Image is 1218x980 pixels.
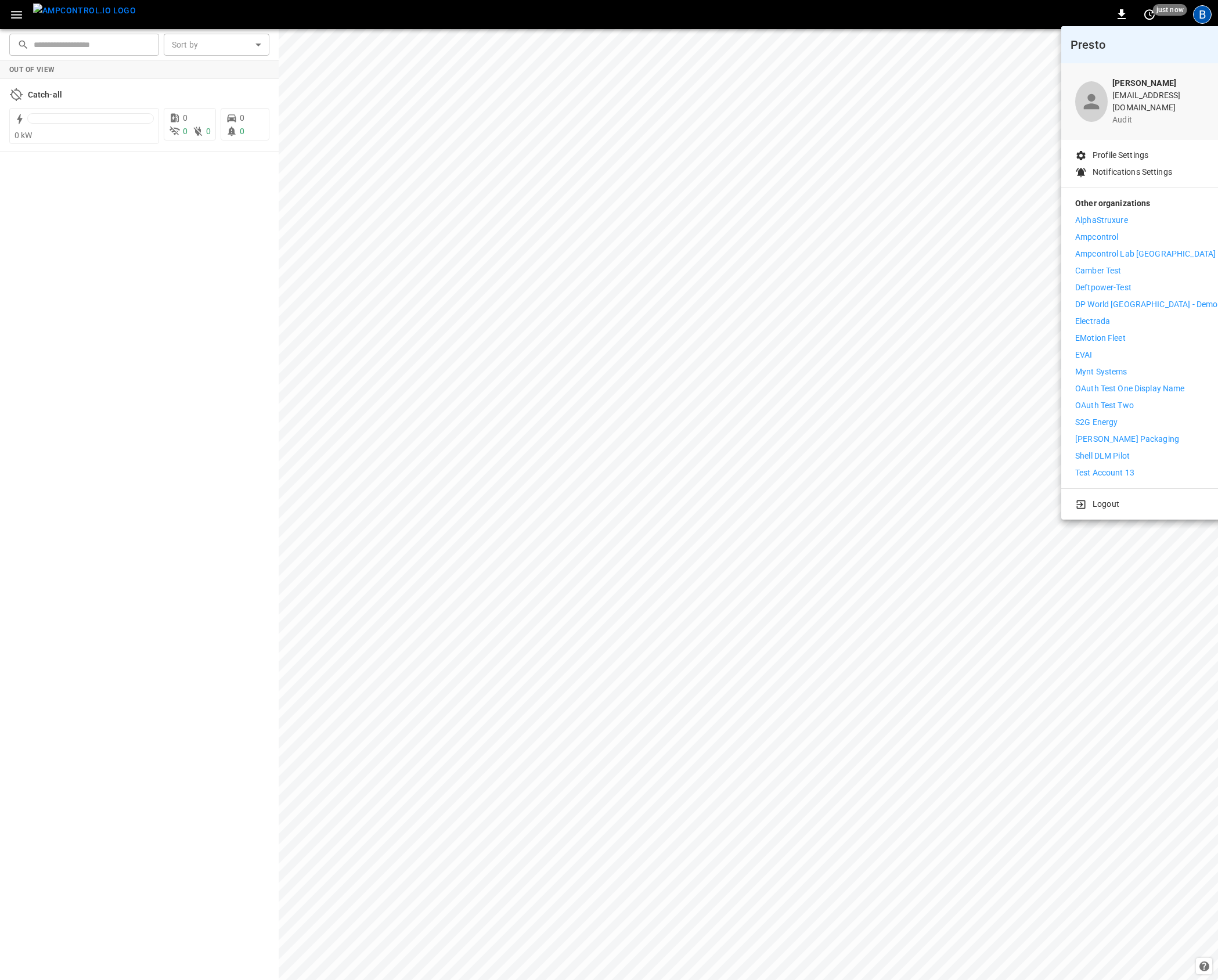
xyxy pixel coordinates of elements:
[1075,298,1217,311] p: DP World [GEOGRAPHIC_DATA] - Demo
[1075,383,1185,395] p: OAuth Test One Display Name
[1075,349,1093,361] p: EVAI
[1112,89,1217,114] p: [EMAIL_ADDRESS][DOMAIN_NAME]
[1075,450,1130,462] p: Shell DLM Pilot
[1075,248,1216,260] p: Ampcontrol Lab [GEOGRAPHIC_DATA]
[1075,81,1108,122] div: profile-icon
[1093,166,1172,178] p: Notifications Settings
[1112,114,1217,126] p: audit
[1093,498,1119,510] p: Logout
[1075,366,1127,378] p: Mynt Systems
[1075,265,1121,277] p: Camber Test
[1075,399,1134,412] p: OAuth Test Two
[1075,282,1131,294] p: Deftpower-Test
[1075,433,1179,445] p: [PERSON_NAME] Packaging
[1075,231,1118,243] p: Ampcontrol
[1075,467,1134,479] p: Test Account 13
[1075,214,1128,226] p: AlphaStruxure
[1075,197,1217,214] p: Other organizations
[1075,315,1110,327] p: Electrada
[1075,416,1118,428] p: S2G Energy
[1075,332,1126,344] p: eMotion Fleet
[1112,78,1176,88] b: [PERSON_NAME]
[1093,149,1148,161] p: Profile Settings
